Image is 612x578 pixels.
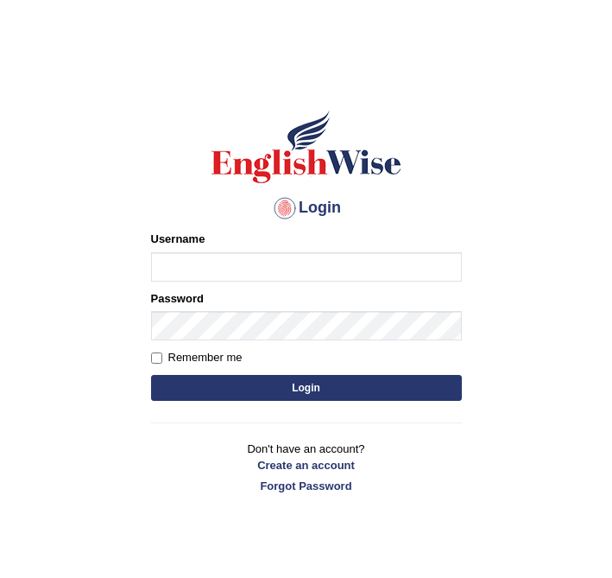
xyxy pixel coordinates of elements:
a: Create an account [151,457,462,473]
label: Username [151,231,205,247]
p: Don't have an account? [151,441,462,494]
label: Password [151,290,204,307]
img: Logo of English Wise sign in for intelligent practice with AI [208,108,405,186]
label: Remember me [151,349,243,366]
h4: Login [151,194,462,222]
input: Remember me [151,353,162,364]
a: Forgot Password [151,478,462,494]
button: Login [151,375,462,401]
